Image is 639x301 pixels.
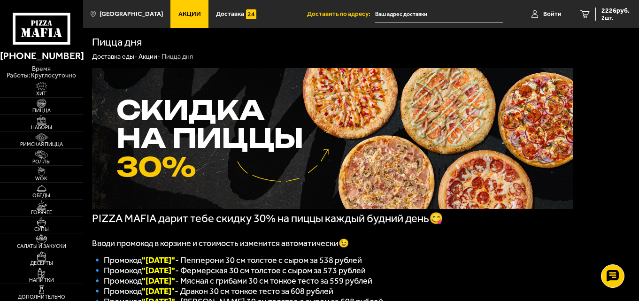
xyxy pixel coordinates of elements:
[92,37,142,48] h1: Пицца дня
[216,11,244,17] span: Доставка
[601,15,630,21] span: 2 шт.
[142,286,171,296] b: "[DATE]
[162,53,193,61] div: Пицца дня
[92,276,372,286] span: 🔹 Промокод - Мясная с грибами 30 см тонкое тесто за 559 рублей
[92,53,137,61] a: Доставка еды-
[142,276,175,286] font: "[DATE]"
[543,11,562,17] span: Войти
[142,255,175,265] font: "[DATE]"
[92,238,349,248] span: Вводи промокод в корзине и стоимость изменится автоматически😉
[92,265,366,276] span: 🔹 Промокод - Фермерская 30 см толстое с сыром за 573 рублей
[375,6,503,23] input: Ваш адрес доставки
[142,286,175,296] font: "
[139,53,160,61] a: Акции-
[92,212,443,225] span: PIZZA MAFIA дарит тебе скидку 30% на пиццы каждый будний день😋
[307,11,375,17] span: Доставить по адресу:
[92,286,333,296] span: 🔹 Промокод - Дракон 30 см тонкое тесто за 608 рублей
[142,265,175,276] font: "[DATE]"
[246,9,256,19] img: 15daf4d41897b9f0e9f617042186c801.svg
[92,255,362,265] span: 🔹 Промокод - Пепперони 30 см толстое с сыром за 538 рублей
[92,68,573,209] img: 1024x1024
[178,11,201,17] span: Акции
[601,8,630,14] span: 2226 руб.
[100,11,163,17] span: [GEOGRAPHIC_DATA]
